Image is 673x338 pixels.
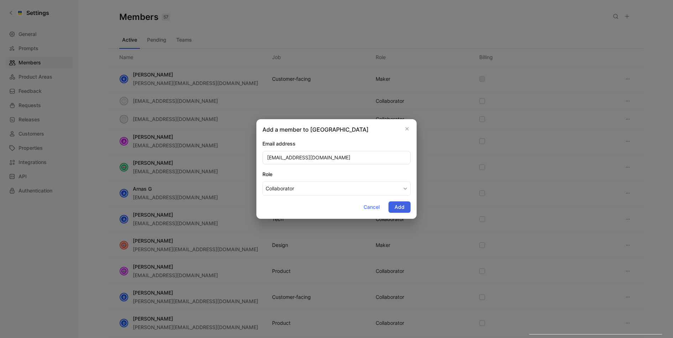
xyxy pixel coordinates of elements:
[262,170,411,179] div: Role
[364,203,380,211] span: Cancel
[262,151,411,164] input: example@cycle.app
[358,201,386,213] button: Cancel
[262,139,411,148] div: Email address
[262,181,411,196] button: Role
[395,203,405,211] span: Add
[388,201,411,213] button: Add
[262,125,369,134] h2: Add a member to [GEOGRAPHIC_DATA]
